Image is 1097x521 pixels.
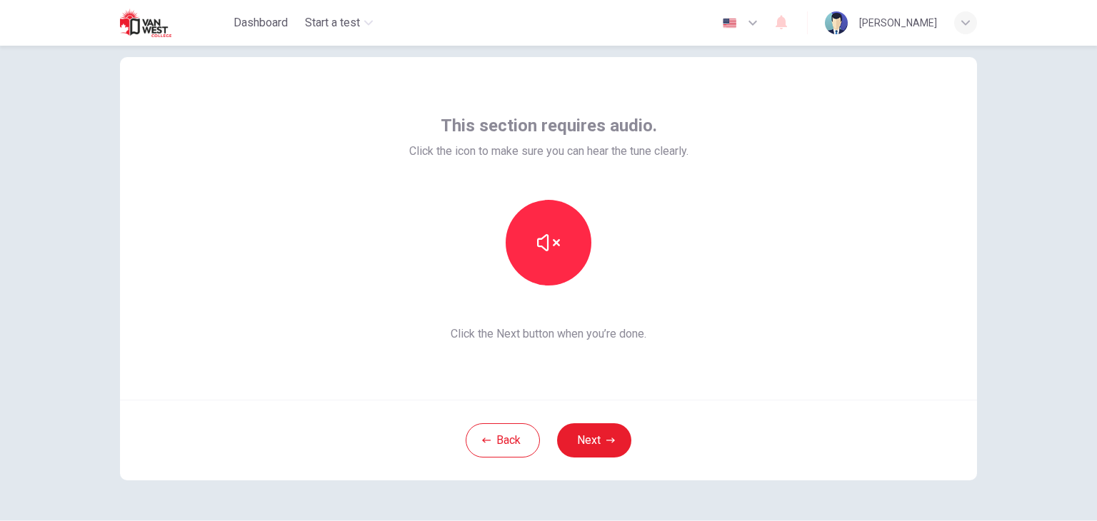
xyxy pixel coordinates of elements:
button: Dashboard [228,10,294,36]
button: Next [557,423,631,457]
span: Click the icon to make sure you can hear the tune clearly. [409,143,688,160]
span: Click the Next button when you’re done. [409,325,688,343]
button: Back [466,423,540,457]
img: Profile picture [825,11,848,34]
img: Van West logo [120,9,195,37]
button: Start a test [299,10,379,36]
span: Start a test [305,14,360,31]
span: Dashboard [234,14,288,31]
a: Van West logo [120,9,228,37]
span: This section requires audio. [441,114,657,137]
img: en [721,18,738,29]
div: [PERSON_NAME] [859,14,937,31]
